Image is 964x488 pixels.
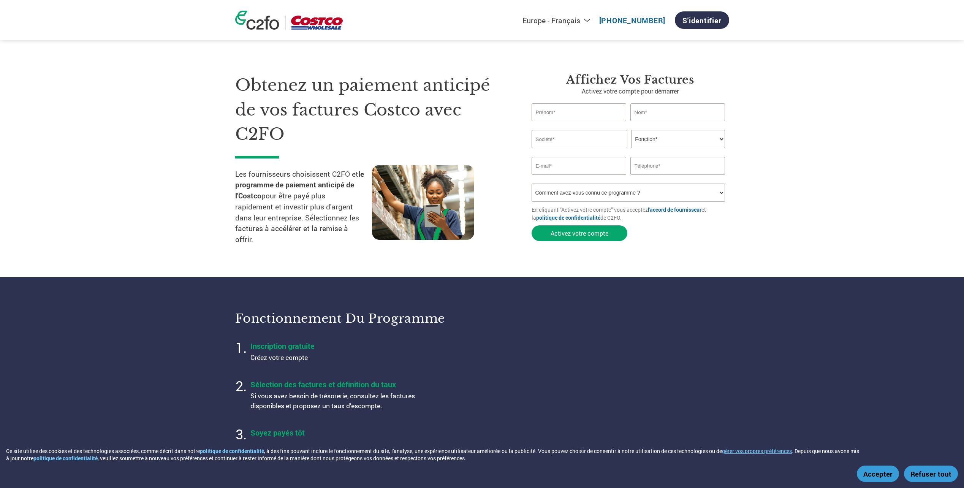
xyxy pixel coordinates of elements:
[235,11,279,30] img: c2fo logo
[532,87,729,96] p: Activez votre compte pour démarrer
[250,391,440,411] p: Si vous avez besoin de trésorerie, consultez les factures disponibles et proposez un taux d’escom...
[235,169,372,246] p: Les fournisseurs choisissent C2FO et pour être payé plus rapidement et investir plus d'argent dan...
[630,176,725,181] div: Inavlid Phone Number
[372,165,474,240] img: supply chain worker
[250,341,440,351] h4: Inscription gratuite
[857,466,899,482] button: Accepter
[532,225,627,241] button: Activez votre compte
[33,455,98,462] a: politique de confidentialité
[532,149,725,154] div: Invalid company name or company name is too long
[6,447,859,462] div: Ce site utilise des cookies et des technologies associées, comme décrit dans notre , à des fins p...
[904,466,958,482] button: Refuser tout
[200,447,264,455] a: politique de confidentialité
[599,16,666,25] a: [PHONE_NUMBER]
[532,103,627,121] input: Prénom*
[532,157,627,175] input: Invalid Email format
[250,439,440,469] p: Une fois votre offre acceptée par [PERSON_NAME] , le paiement est effectué lors du prochain cycle...
[630,122,725,127] div: Invalid last name or last name is too long
[532,122,627,127] div: Invalid first name or first name is too long
[532,176,627,181] div: Inavlid Email Address
[631,130,725,148] select: Title/Role
[722,447,792,455] button: gérer vos propres préférences
[532,73,729,87] h3: Affichez vos factures
[250,428,440,437] h4: Soyez payés tôt
[532,130,627,148] input: Société*
[250,353,440,363] p: Créez votre compte
[235,311,473,326] h3: Fonctionnement du programme
[235,169,364,201] strong: le programme de paiement anticipé de l'Costco
[291,16,343,30] img: Costco
[648,206,701,213] a: l'accord de fournisseur
[536,214,600,221] a: politique de confidentialité
[235,73,509,147] h1: Obtenez un paiement anticipé de vos factures Costco avec C2FO
[675,11,729,29] a: S'identifier
[532,206,729,222] p: En cliquant “Activez votre compte” vous acceptez et la de C2FO.
[630,157,725,175] input: Téléphone*
[250,379,440,389] h4: Sélection des factures et définition du taux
